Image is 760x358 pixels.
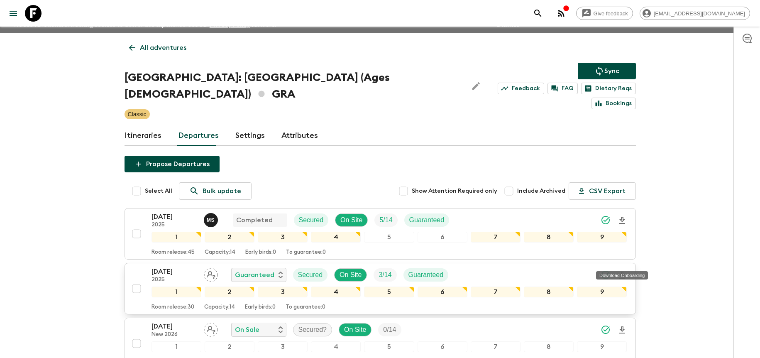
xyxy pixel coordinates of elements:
button: [DATE]2025Magda SotiriadisCompletedSecuredOn SiteTrip FillGuaranteed123456789Room release:45Capac... [125,208,636,260]
span: Assign pack leader [204,325,218,332]
div: 5 [364,341,414,352]
div: 6 [418,287,467,297]
div: [EMAIL_ADDRESS][DOMAIN_NAME] [640,7,750,20]
button: Propose Departures [125,156,220,172]
p: Capacity: 14 [204,304,235,311]
div: Download Onboarding [596,271,648,280]
a: Attributes [281,126,318,146]
div: 1 [152,341,201,352]
p: All adventures [140,43,186,53]
p: New 2026 [152,331,197,338]
div: 1 [152,287,201,297]
p: [DATE] [152,321,197,331]
div: 5 [364,287,414,297]
p: Sync [604,66,619,76]
p: Completed [236,215,273,225]
div: 9 [577,341,627,352]
div: 9 [577,287,627,297]
p: Guaranteed [235,270,274,280]
div: 8 [524,232,574,243]
p: To guarantee: 0 [286,304,325,311]
button: CSV Export [569,182,636,200]
div: 4 [311,287,361,297]
p: Room release: 30 [152,304,194,311]
div: Secured [293,268,328,282]
p: 2025 [152,277,197,283]
div: 8 [524,287,574,297]
div: 3 [258,341,308,352]
p: [DATE] [152,212,197,222]
div: 7 [471,341,521,352]
p: On Site [340,270,362,280]
p: Bulk update [203,186,241,196]
span: Magda Sotiriadis [204,216,220,222]
svg: Synced Successfully [601,215,611,225]
div: Trip Fill [374,213,397,227]
a: Itineraries [125,126,161,146]
svg: Download Onboarding [617,325,627,335]
button: search adventures [530,5,546,22]
p: Room release: 45 [152,249,195,256]
span: Select All [145,187,172,195]
div: Secured [294,213,329,227]
p: 3 / 14 [379,270,391,280]
div: Trip Fill [378,323,401,336]
div: 5 [364,232,414,243]
a: Give feedback [576,7,633,20]
div: 3 [258,232,308,243]
p: On Sale [235,325,259,335]
svg: Synced Successfully [601,325,611,335]
p: Secured? [298,325,327,335]
p: Classic [128,110,147,118]
div: 8 [524,341,574,352]
div: 2 [205,341,254,352]
div: 9 [577,232,627,243]
span: Give feedback [589,10,633,17]
p: Guaranteed [408,270,444,280]
div: 4 [311,232,361,243]
p: On Site [344,325,366,335]
div: On Site [334,268,367,282]
p: To guarantee: 0 [286,249,326,256]
p: [DATE] [152,267,197,277]
p: 0 / 14 [383,325,396,335]
span: Assign pack leader [204,270,218,277]
svg: Download Onboarding [617,216,627,226]
div: 7 [471,287,521,297]
a: All adventures [125,39,191,56]
div: 2 [205,232,254,243]
div: 7 [471,232,521,243]
a: Departures [178,126,219,146]
a: FAQ [547,83,578,94]
div: 3 [258,287,308,297]
a: Settings [235,126,265,146]
a: Bookings [591,98,636,109]
span: Include Archived [517,187,565,195]
p: Capacity: 14 [205,249,235,256]
div: 2 [205,287,254,297]
p: Early birds: 0 [245,249,276,256]
p: 5 / 14 [379,215,392,225]
div: 1 [152,232,201,243]
p: 2025 [152,222,197,228]
a: Dietary Reqs [581,83,636,94]
div: 4 [311,341,361,352]
h1: [GEOGRAPHIC_DATA]: [GEOGRAPHIC_DATA] (Ages [DEMOGRAPHIC_DATA]) GRA [125,69,461,103]
p: Secured [299,215,324,225]
a: Feedback [498,83,544,94]
div: Secured? [293,323,332,336]
div: Trip Fill [374,268,396,282]
p: Early birds: 0 [245,304,276,311]
span: Show Attention Required only [412,187,497,195]
div: On Site [335,213,368,227]
div: On Site [339,323,371,336]
p: Guaranteed [409,215,445,225]
button: menu [5,5,22,22]
div: 6 [418,341,467,352]
p: On Site [340,215,362,225]
button: Sync adventure departures to the booking engine [578,63,636,79]
p: Secured [298,270,323,280]
span: [EMAIL_ADDRESS][DOMAIN_NAME] [649,10,750,17]
div: 6 [418,232,467,243]
button: Edit Adventure Title [468,69,484,103]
